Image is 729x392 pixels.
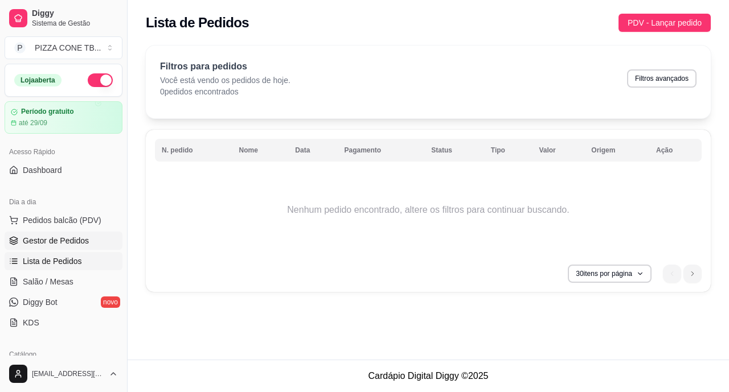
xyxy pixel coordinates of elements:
a: Salão / Mesas [5,273,122,291]
a: Dashboard [5,161,122,179]
p: Você está vendo os pedidos de hoje. [160,75,290,86]
div: Acesso Rápido [5,143,122,161]
span: Lista de Pedidos [23,255,82,267]
button: Filtros avançados [627,69,697,88]
span: Sistema de Gestão [32,19,118,28]
th: Tipo [484,139,533,162]
span: KDS [23,317,39,328]
th: Data [288,139,337,162]
a: Lista de Pedidos [5,252,122,270]
p: Filtros para pedidos [160,60,290,73]
div: Dia a dia [5,193,122,211]
h2: Lista de Pedidos [146,14,249,32]
span: Diggy [32,9,118,19]
th: Origem [584,139,649,162]
article: até 29/09 [19,118,47,127]
p: 0 pedidos encontrados [160,86,290,97]
span: PDV - Lançar pedido [628,16,702,29]
footer: Cardápio Digital Diggy © 2025 [128,360,729,392]
div: Loja aberta [14,74,62,86]
span: Dashboard [23,164,62,176]
button: PDV - Lançar pedido [619,14,711,32]
button: [EMAIL_ADDRESS][DOMAIN_NAME] [5,360,122,387]
nav: pagination navigation [657,259,707,288]
button: Pedidos balcão (PDV) [5,211,122,229]
th: N. pedido [155,139,232,162]
a: Período gratuitoaté 29/09 [5,101,122,134]
div: Catálogo [5,345,122,364]
article: Período gratuito [21,108,74,116]
li: next page button [683,265,702,283]
button: 30itens por página [568,265,652,283]
span: Salão / Mesas [23,276,73,287]
span: Gestor de Pedidos [23,235,89,246]
span: [EMAIL_ADDRESS][DOMAIN_NAME] [32,369,104,378]
button: Alterar Status [88,73,113,87]
td: Nenhum pedido encontrado, altere os filtros para continuar buscando. [155,164,702,255]
th: Ação [649,139,702,162]
button: Select a team [5,36,122,59]
th: Nome [232,139,289,162]
th: Valor [532,139,584,162]
a: DiggySistema de Gestão [5,5,122,32]
a: Diggy Botnovo [5,293,122,311]
a: Gestor de Pedidos [5,232,122,250]
th: Pagamento [337,139,424,162]
a: KDS [5,313,122,332]
th: Status [424,139,484,162]
span: P [14,42,26,53]
span: Diggy Bot [23,296,58,308]
div: PIZZA CONE TB ... [35,42,101,53]
span: Pedidos balcão (PDV) [23,214,101,226]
